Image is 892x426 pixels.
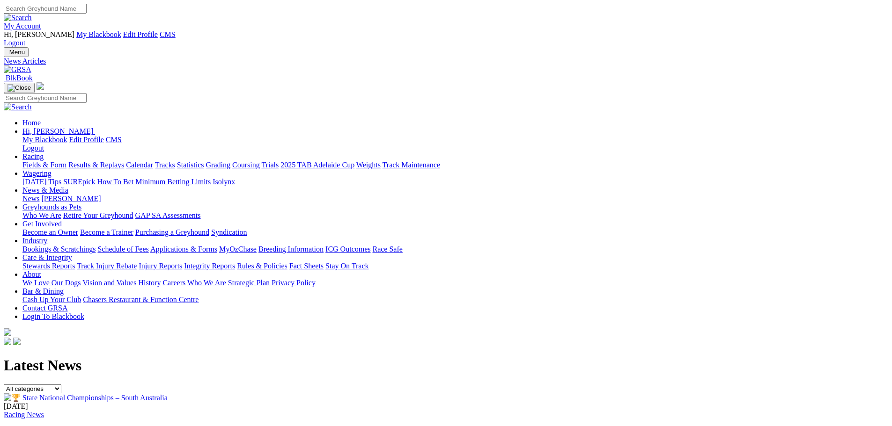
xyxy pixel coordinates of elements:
[106,136,122,144] a: CMS
[187,279,226,287] a: Who We Are
[135,211,201,219] a: GAP SA Assessments
[211,228,247,236] a: Syndication
[77,262,137,270] a: Track Injury Rebate
[4,357,888,374] h1: Latest News
[325,262,369,270] a: Stay On Track
[68,161,124,169] a: Results & Replays
[22,161,66,169] a: Fields & Form
[22,312,84,320] a: Login To Blackbook
[228,279,270,287] a: Strategic Plan
[232,161,260,169] a: Coursing
[22,245,888,253] div: Industry
[22,178,888,186] div: Wagering
[261,161,279,169] a: Trials
[37,82,44,90] img: logo-grsa-white.png
[22,279,81,287] a: We Love Our Dogs
[258,245,324,253] a: Breeding Information
[160,30,176,38] a: CMS
[22,136,888,152] div: Hi, [PERSON_NAME]
[4,30,74,38] span: Hi, [PERSON_NAME]
[22,169,52,177] a: Wagering
[4,39,25,47] a: Logout
[289,262,324,270] a: Fact Sheets
[135,178,211,186] a: Minimum Betting Limits
[138,279,161,287] a: History
[280,161,354,169] a: 2025 TAB Adelaide Cup
[272,279,316,287] a: Privacy Policy
[22,304,67,312] a: Contact GRSA
[4,57,888,65] a: News Articles
[383,161,440,169] a: Track Maintenance
[22,178,61,186] a: [DATE] Tips
[6,74,33,82] span: BlkBook
[4,65,31,74] img: GRSA
[4,103,32,111] img: Search
[97,245,148,253] a: Schedule of Fees
[126,161,153,169] a: Calendar
[22,195,39,202] a: News
[206,161,230,169] a: Grading
[123,30,158,38] a: Edit Profile
[22,119,41,127] a: Home
[41,195,101,202] a: [PERSON_NAME]
[22,237,47,245] a: Industry
[139,262,182,270] a: Injury Reports
[76,30,121,38] a: My Blackbook
[4,338,11,345] img: facebook.svg
[22,152,44,160] a: Racing
[4,93,87,103] input: Search
[22,186,68,194] a: News & Media
[22,262,75,270] a: Stewards Reports
[184,262,235,270] a: Integrity Reports
[4,47,29,57] button: Toggle navigation
[4,411,44,419] a: Racing News
[4,14,32,22] img: Search
[22,127,95,135] a: Hi, [PERSON_NAME]
[4,402,28,410] span: [DATE]
[63,178,95,186] a: SUREpick
[219,245,257,253] a: MyOzChase
[4,22,41,30] a: My Account
[63,211,133,219] a: Retire Your Greyhound
[22,296,888,304] div: Bar & Dining
[22,253,72,261] a: Care & Integrity
[22,228,888,237] div: Get Involved
[135,228,209,236] a: Purchasing a Greyhound
[22,195,888,203] div: News & Media
[69,136,104,144] a: Edit Profile
[22,296,81,303] a: Cash Up Your Club
[9,49,25,56] span: Menu
[83,296,199,303] a: Chasers Restaurant & Function Centre
[150,245,217,253] a: Applications & Forms
[162,279,185,287] a: Careers
[80,228,133,236] a: Become a Trainer
[7,84,31,92] img: Close
[155,161,175,169] a: Tracks
[372,245,402,253] a: Race Safe
[22,287,64,295] a: Bar & Dining
[22,245,96,253] a: Bookings & Scratchings
[22,220,62,228] a: Get Involved
[22,144,44,152] a: Logout
[213,178,235,186] a: Isolynx
[4,328,11,336] img: logo-grsa-white.png
[22,211,888,220] div: Greyhounds as Pets
[22,203,81,211] a: Greyhounds as Pets
[325,245,370,253] a: ICG Outcomes
[237,262,288,270] a: Rules & Policies
[22,228,78,236] a: Become an Owner
[4,30,888,47] div: My Account
[22,127,93,135] span: Hi, [PERSON_NAME]
[4,74,33,82] a: BlkBook
[13,338,21,345] img: twitter.svg
[4,393,168,402] img: 🏆 State National Championships – South Australia
[22,279,888,287] div: About
[4,4,87,14] input: Search
[22,211,61,219] a: Who We Are
[177,161,204,169] a: Statistics
[356,161,381,169] a: Weights
[22,161,888,169] div: Racing
[22,270,41,278] a: About
[22,136,67,144] a: My Blackbook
